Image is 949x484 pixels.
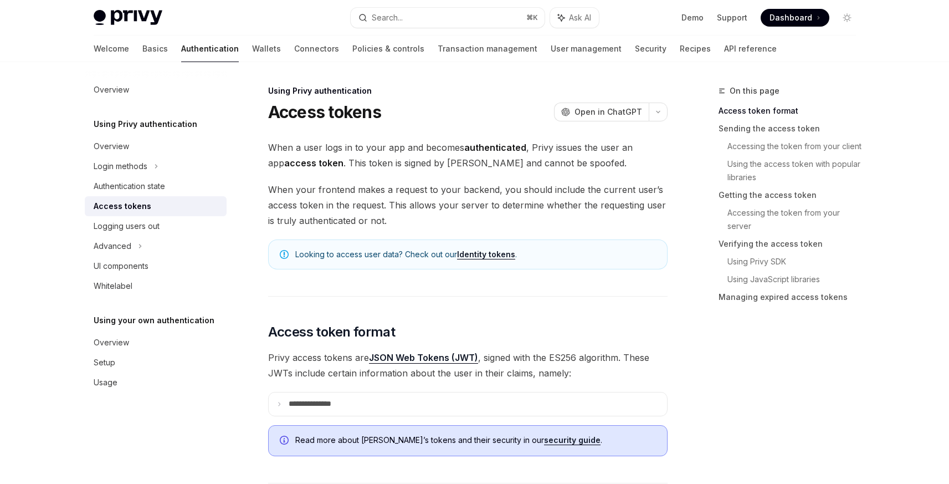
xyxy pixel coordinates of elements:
[554,103,649,121] button: Open in ChatGPT
[457,249,515,259] a: Identity tokens
[94,83,129,96] div: Overview
[727,137,865,155] a: Accessing the token from your client
[761,9,829,27] a: Dashboard
[268,140,668,171] span: When a user logs in to your app and becomes , Privy issues the user an app . This token is signed...
[252,35,281,62] a: Wallets
[94,376,117,389] div: Usage
[838,9,856,27] button: Toggle dark mode
[94,259,148,273] div: UI components
[94,140,129,153] div: Overview
[268,323,396,341] span: Access token format
[85,216,227,236] a: Logging users out
[464,142,526,153] strong: authenticated
[730,84,779,98] span: On this page
[635,35,666,62] a: Security
[181,35,239,62] a: Authentication
[770,12,812,23] span: Dashboard
[94,220,160,233] div: Logging users out
[142,35,168,62] a: Basics
[719,102,865,120] a: Access token format
[94,180,165,193] div: Authentication state
[724,35,777,62] a: API reference
[85,136,227,156] a: Overview
[717,12,747,23] a: Support
[94,356,115,369] div: Setup
[85,176,227,196] a: Authentication state
[85,196,227,216] a: Access tokens
[85,353,227,373] a: Setup
[268,182,668,228] span: When your frontend makes a request to your backend, you should include the current user’s access ...
[727,155,865,186] a: Using the access token with popular libraries
[372,11,403,24] div: Search...
[268,350,668,381] span: Privy access tokens are , signed with the ES256 algorithm. These JWTs include certain information...
[727,253,865,271] a: Using Privy SDK
[295,435,656,446] span: Read more about [PERSON_NAME]’s tokens and their security in our .
[85,80,227,100] a: Overview
[94,10,162,26] img: light logo
[550,8,599,28] button: Ask AI
[727,271,865,288] a: Using JavaScript libraries
[85,333,227,353] a: Overview
[280,436,291,447] svg: Info
[574,106,642,118] span: Open in ChatGPT
[294,35,339,62] a: Connectors
[280,250,289,259] svg: Note
[526,13,538,22] span: ⌘ K
[94,200,151,213] div: Access tokens
[284,157,343,169] strong: access token
[719,120,865,137] a: Sending the access token
[94,279,132,293] div: Whitelabel
[295,249,656,260] span: Looking to access user data? Check out our .
[94,336,129,349] div: Overview
[352,35,424,62] a: Policies & controls
[94,35,129,62] a: Welcome
[369,352,478,364] a: JSON Web Tokens (JWT)
[85,256,227,276] a: UI components
[719,186,865,204] a: Getting the access token
[569,12,591,23] span: Ask AI
[85,373,227,393] a: Usage
[438,35,537,62] a: Transaction management
[719,288,865,306] a: Managing expired access tokens
[544,435,601,445] a: security guide
[719,235,865,253] a: Verifying the access token
[351,8,545,28] button: Search...⌘K
[94,240,131,253] div: Advanced
[94,118,197,131] h5: Using Privy authentication
[681,12,704,23] a: Demo
[268,102,381,122] h1: Access tokens
[680,35,711,62] a: Recipes
[94,160,147,173] div: Login methods
[727,204,865,235] a: Accessing the token from your server
[268,85,668,96] div: Using Privy authentication
[85,276,227,296] a: Whitelabel
[94,314,214,327] h5: Using your own authentication
[551,35,622,62] a: User management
